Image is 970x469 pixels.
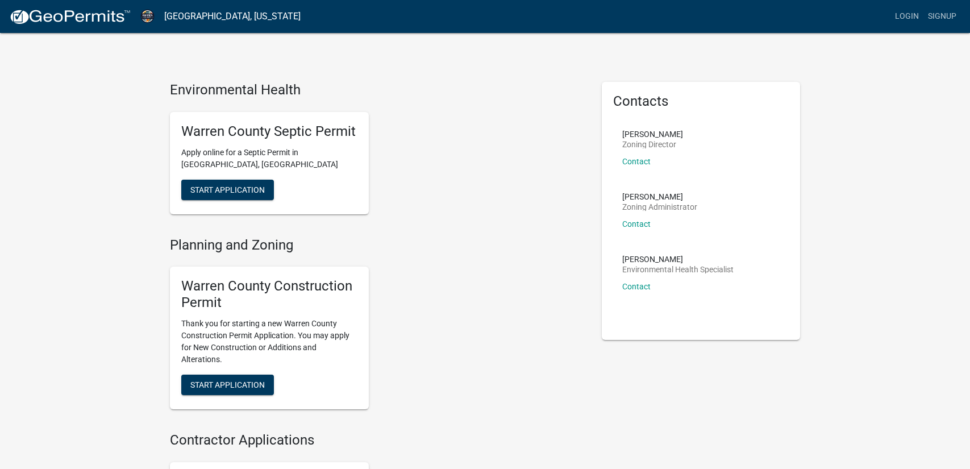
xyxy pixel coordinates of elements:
[622,219,651,229] a: Contact
[622,265,734,273] p: Environmental Health Specialist
[622,140,683,148] p: Zoning Director
[190,185,265,194] span: Start Application
[164,7,301,26] a: [GEOGRAPHIC_DATA], [US_STATE]
[613,93,789,110] h5: Contacts
[181,147,357,171] p: Apply online for a Septic Permit in [GEOGRAPHIC_DATA], [GEOGRAPHIC_DATA]
[622,255,734,263] p: [PERSON_NAME]
[622,157,651,166] a: Contact
[170,237,585,254] h4: Planning and Zoning
[622,282,651,291] a: Contact
[170,82,585,98] h4: Environmental Health
[181,180,274,200] button: Start Application
[140,9,155,24] img: Warren County, Iowa
[923,6,961,27] a: Signup
[190,380,265,389] span: Start Application
[170,432,585,449] h4: Contractor Applications
[181,123,357,140] h5: Warren County Septic Permit
[890,6,923,27] a: Login
[622,203,697,211] p: Zoning Administrator
[622,193,697,201] p: [PERSON_NAME]
[181,375,274,395] button: Start Application
[181,318,357,366] p: Thank you for starting a new Warren County Construction Permit Application. You may apply for New...
[181,278,357,311] h5: Warren County Construction Permit
[622,130,683,138] p: [PERSON_NAME]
